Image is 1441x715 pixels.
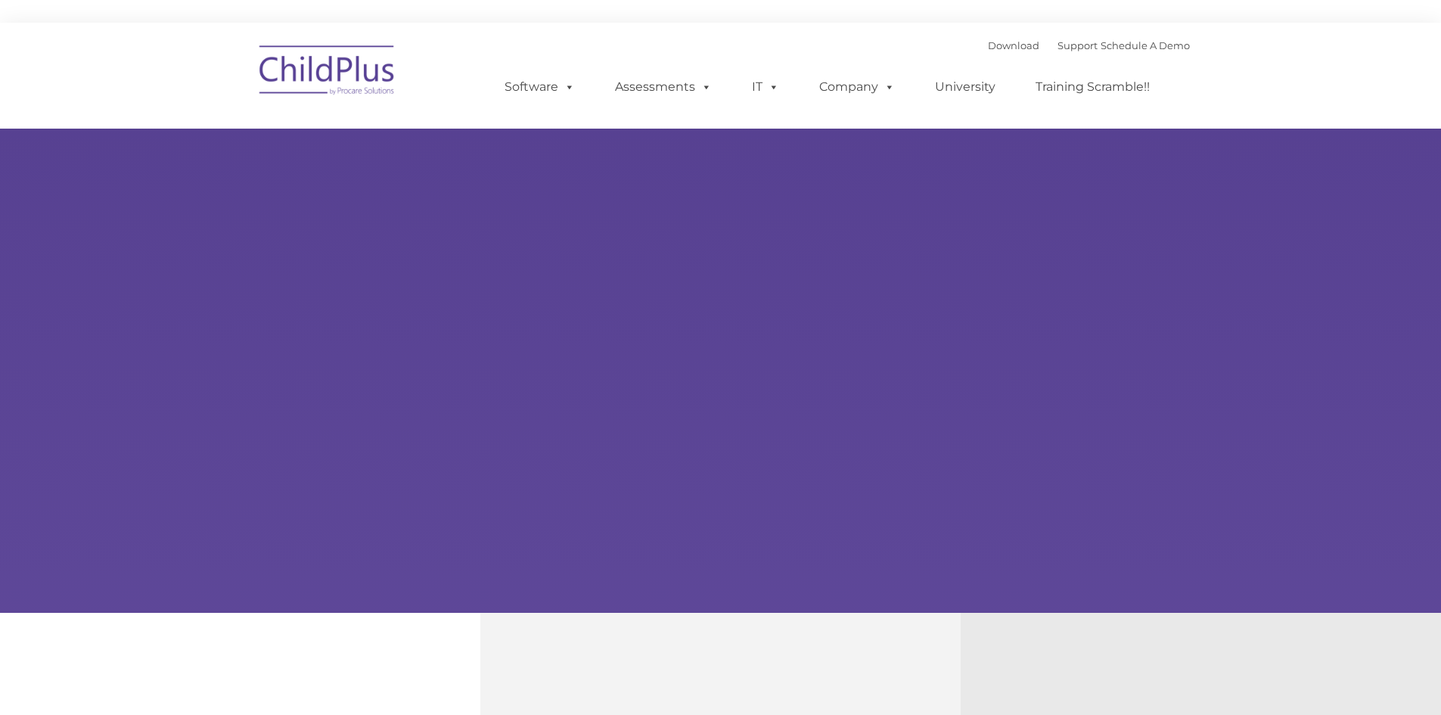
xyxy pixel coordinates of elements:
a: Assessments [600,72,727,102]
a: Schedule A Demo [1101,39,1190,51]
a: University [920,72,1011,102]
a: Software [489,72,590,102]
a: IT [737,72,794,102]
a: Company [804,72,910,102]
a: Support [1057,39,1098,51]
img: ChildPlus by Procare Solutions [252,35,403,110]
a: Training Scramble!! [1020,72,1165,102]
a: Download [988,39,1039,51]
font: | [988,39,1190,51]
